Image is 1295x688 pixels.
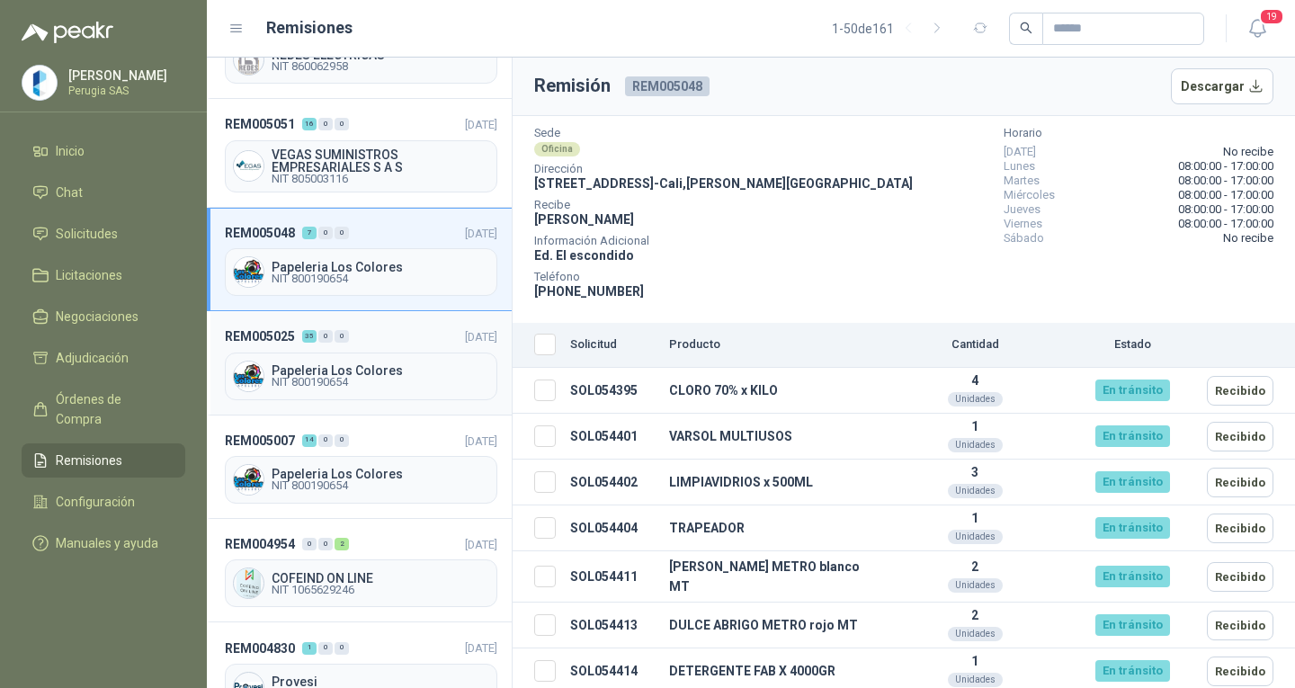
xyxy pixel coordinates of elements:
[335,434,349,447] div: 0
[225,534,295,554] span: REM004954
[234,465,263,495] img: Company Logo
[1065,368,1200,414] td: En tránsito
[318,642,333,655] div: 0
[302,642,317,655] div: 1
[1065,551,1200,603] td: En tránsito
[534,129,913,138] span: Sede
[234,568,263,598] img: Company Logo
[1004,129,1273,138] span: Horario
[1004,159,1035,174] span: Lunes
[1178,188,1273,202] span: 08:00:00 - 17:00:00
[302,118,317,130] div: 16
[513,323,563,368] th: Seleccionar/deseleccionar
[563,603,662,648] td: SOL054413
[1178,202,1273,217] span: 08:00:00 - 17:00:00
[225,223,295,243] span: REM005048
[56,492,135,512] span: Configuración
[892,608,1058,622] p: 2
[1207,562,1273,592] button: Recibido
[272,364,489,377] span: Papeleria Los Colores
[1004,217,1042,231] span: Viernes
[1065,460,1200,505] td: En tránsito
[534,142,580,156] div: Oficina
[1095,425,1170,447] div: En tránsito
[207,311,512,415] a: REM0050253500[DATE] Company LogoPapeleria Los ColoresNIT 800190654
[22,66,57,100] img: Company Logo
[662,551,885,603] td: [PERSON_NAME] METRO blanco MT
[465,538,497,551] span: [DATE]
[465,330,497,344] span: [DATE]
[563,323,662,368] th: Solicitud
[1020,22,1032,34] span: search
[1207,657,1273,686] button: Recibido
[832,14,951,43] div: 1 - 50 de 161
[563,551,662,603] td: SOL054411
[56,451,122,470] span: Remisiones
[207,519,512,622] a: REM004954002[DATE] Company LogoCOFEIND ON LINENIT 1065629246
[1259,8,1284,25] span: 19
[335,538,349,550] div: 2
[1095,660,1170,682] div: En tránsito
[56,183,83,202] span: Chat
[534,201,913,210] span: Recibe
[892,654,1058,668] p: 1
[1004,202,1040,217] span: Jueves
[1004,231,1044,246] span: Sábado
[22,22,113,43] img: Logo peakr
[56,141,85,161] span: Inicio
[56,224,118,244] span: Solicitudes
[22,485,185,519] a: Configuración
[1065,323,1200,368] th: Estado
[335,227,349,239] div: 0
[534,72,611,100] h3: Remisión
[207,415,512,519] a: REM0050071400[DATE] Company LogoPapeleria Los ColoresNIT 800190654
[302,538,317,550] div: 0
[272,273,489,284] span: NIT 800190654
[22,258,185,292] a: Licitaciones
[1004,188,1055,202] span: Miércoles
[1223,145,1273,159] span: No recibe
[272,148,489,174] span: VEGAS SUMINISTROS EMPRESARIALES S A S
[234,362,263,391] img: Company Logo
[534,248,634,263] span: Ed. El escondido
[1178,174,1273,188] span: 08:00:00 - 17:00:00
[625,76,710,96] span: REM005048
[1207,376,1273,406] button: Recibido
[1065,603,1200,648] td: En tránsito
[272,675,489,688] span: Provesi
[1207,422,1273,451] button: Recibido
[22,341,185,375] a: Adjudicación
[22,382,185,436] a: Órdenes de Compra
[234,45,263,75] img: Company Logo
[662,603,885,648] td: DULCE ABRIGO METRO rojo MT
[225,114,295,134] span: REM005051
[302,227,317,239] div: 7
[1223,231,1273,246] span: No recibe
[234,151,263,181] img: Company Logo
[302,330,317,343] div: 35
[56,307,138,326] span: Negociaciones
[662,505,885,551] td: TRAPEADOR
[534,237,913,246] span: Información Adicional
[272,61,489,72] span: NIT 860062958
[1207,468,1273,497] button: Recibido
[207,99,512,207] a: REM0050511600[DATE] Company LogoVEGAS SUMINISTROS EMPRESARIALES S A SNIT 805003116
[892,559,1058,574] p: 2
[272,261,489,273] span: Papeleria Los Colores
[1095,517,1170,539] div: En tránsito
[948,627,1003,641] div: Unidades
[318,434,333,447] div: 0
[225,326,295,346] span: REM005025
[56,389,168,429] span: Órdenes de Compra
[948,438,1003,452] div: Unidades
[266,15,353,40] h1: Remisiones
[68,69,181,82] p: [PERSON_NAME]
[272,174,489,184] span: NIT 805003116
[22,217,185,251] a: Solicitudes
[563,414,662,460] td: SOL054401
[302,434,317,447] div: 14
[563,460,662,505] td: SOL054402
[1095,566,1170,587] div: En tránsito
[885,323,1065,368] th: Cantidad
[207,208,512,311] a: REM005048700[DATE] Company LogoPapeleria Los ColoresNIT 800190654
